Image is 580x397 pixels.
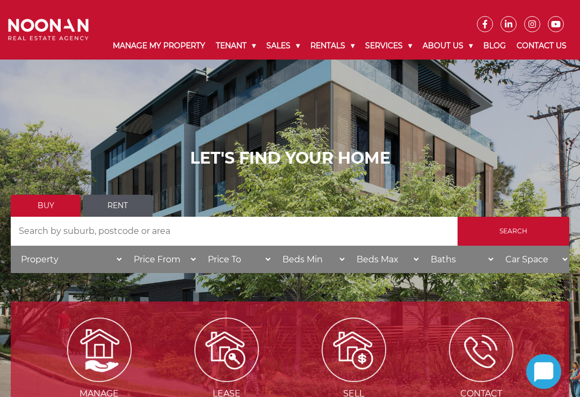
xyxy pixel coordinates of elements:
[83,195,153,217] a: Rent
[449,318,513,382] img: ICONS
[478,32,511,60] a: Blog
[322,318,386,382] img: Sell my property
[211,32,261,60] a: Tenant
[107,32,211,60] a: Manage My Property
[511,32,572,60] a: Contact Us
[194,318,259,382] img: Lease my property
[417,32,478,60] a: About Us
[458,217,569,246] input: Search
[8,19,89,41] img: Noonan Real Estate Agency
[11,217,458,246] input: Search by suburb, postcode or area
[67,318,132,382] img: Manage my Property
[360,32,417,60] a: Services
[11,195,81,217] a: Buy
[305,32,360,60] a: Rentals
[11,149,569,168] h1: LET'S FIND YOUR HOME
[261,32,305,60] a: Sales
